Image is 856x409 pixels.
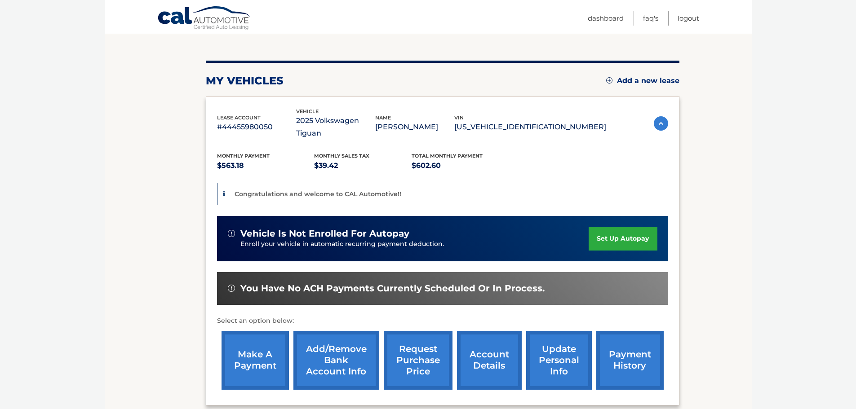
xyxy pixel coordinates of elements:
[217,121,296,133] p: #44455980050
[157,6,252,32] a: Cal Automotive
[228,285,235,292] img: alert-white.svg
[454,114,464,121] span: vin
[654,116,668,131] img: accordion-active.svg
[293,331,379,390] a: Add/Remove bank account info
[296,108,319,114] span: vehicle
[206,74,284,88] h2: my vehicles
[217,153,270,159] span: Monthly Payment
[228,230,235,237] img: alert-white.svg
[412,159,509,172] p: $602.60
[240,239,589,249] p: Enroll your vehicle in automatic recurring payment deduction.
[375,114,391,121] span: name
[222,331,289,390] a: make a payment
[217,159,315,172] p: $563.18
[384,331,452,390] a: request purchase price
[412,153,483,159] span: Total Monthly Payment
[217,114,261,121] span: lease account
[314,153,369,159] span: Monthly sales Tax
[606,77,612,84] img: add.svg
[240,228,409,239] span: vehicle is not enrolled for autopay
[526,331,592,390] a: update personal info
[296,114,375,140] p: 2025 Volkswagen Tiguan
[457,331,522,390] a: account details
[678,11,699,26] a: Logout
[240,283,545,294] span: You have no ACH payments currently scheduled or in process.
[217,316,668,326] p: Select an option below:
[235,190,401,198] p: Congratulations and welcome to CAL Automotive!!
[643,11,658,26] a: FAQ's
[375,121,454,133] p: [PERSON_NAME]
[588,11,624,26] a: Dashboard
[454,121,606,133] p: [US_VEHICLE_IDENTIFICATION_NUMBER]
[589,227,657,251] a: set up autopay
[606,76,679,85] a: Add a new lease
[314,159,412,172] p: $39.42
[596,331,664,390] a: payment history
